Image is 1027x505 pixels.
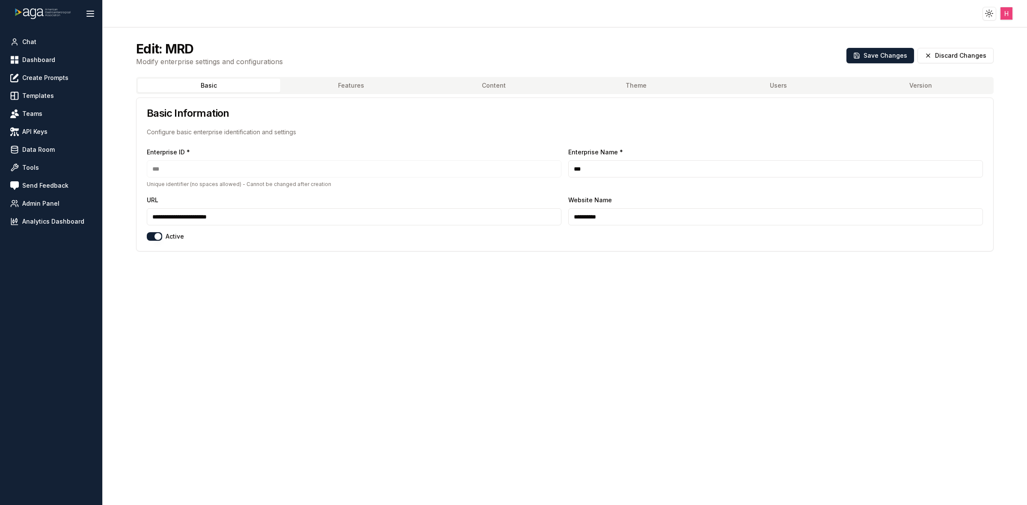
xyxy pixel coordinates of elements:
[22,163,39,172] span: Tools
[7,88,95,103] a: Templates
[147,108,983,118] h3: Basic Information
[22,56,55,64] span: Dashboard
[7,124,95,139] a: API Keys
[136,41,283,56] h2: Edit: MRD
[22,145,55,154] span: Data Room
[166,233,184,239] label: Active
[422,79,565,92] button: Content
[7,34,95,50] a: Chat
[136,56,283,67] p: Modify enterprise settings and configurations
[280,79,423,92] button: Features
[707,79,850,92] button: Users
[22,92,54,100] span: Templates
[147,181,561,188] p: Unique identifier (no spaces allowed) - Cannot be changed after creation
[568,196,612,204] label: Website Name
[147,196,158,204] label: URL
[7,70,95,86] a: Create Prompts
[10,181,19,190] img: feedback
[22,181,68,190] span: Send Feedback
[22,38,36,46] span: Chat
[917,48,994,63] button: Discard Changes
[7,214,95,229] a: Analytics Dashboard
[22,74,68,82] span: Create Prompts
[147,148,190,156] label: Enterprise ID *
[7,178,95,193] a: Send Feedback
[849,79,992,92] button: Version
[138,79,280,92] button: Basic
[568,148,623,156] label: Enterprise Name *
[147,128,983,136] p: Configure basic enterprise identification and settings
[22,127,47,136] span: API Keys
[22,217,84,226] span: Analytics Dashboard
[22,199,59,208] span: Admin Panel
[7,142,95,157] a: Data Room
[1000,7,1013,20] img: ACg8ocJJXoBNX9W-FjmgwSseULRJykJmqCZYzqgfQpEi3YodQgNtRg=s96-c
[7,196,95,211] a: Admin Panel
[7,52,95,68] a: Dashboard
[22,109,42,118] span: Teams
[565,79,707,92] button: Theme
[846,48,914,63] button: Save Changes
[7,160,95,175] a: Tools
[7,106,95,121] a: Teams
